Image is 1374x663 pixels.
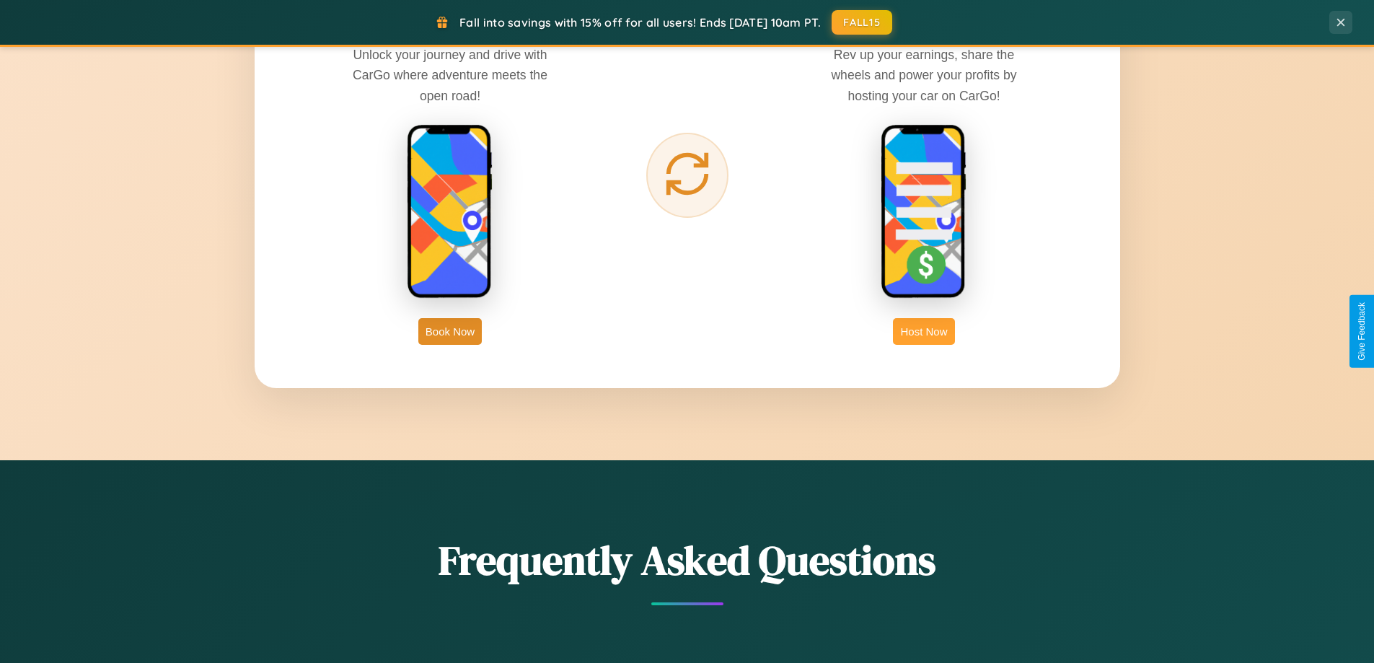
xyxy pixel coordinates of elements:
img: rent phone [407,124,493,300]
p: Unlock your journey and drive with CarGo where adventure meets the open road! [342,45,558,105]
button: Book Now [418,318,482,345]
img: host phone [881,124,967,300]
h2: Frequently Asked Questions [255,532,1120,588]
button: FALL15 [832,10,892,35]
span: Fall into savings with 15% off for all users! Ends [DATE] 10am PT. [459,15,821,30]
div: Give Feedback [1357,302,1367,361]
p: Rev up your earnings, share the wheels and power your profits by hosting your car on CarGo! [816,45,1032,105]
button: Host Now [893,318,954,345]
